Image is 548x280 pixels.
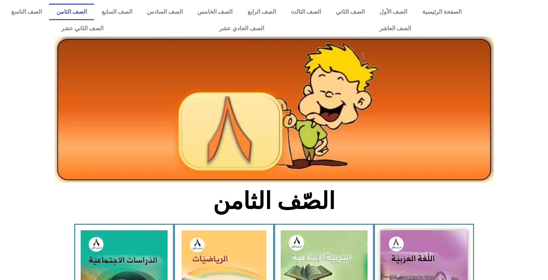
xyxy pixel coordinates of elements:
[140,4,190,20] a: الصف السادس
[4,20,161,37] a: الصف الثاني عشر
[49,4,94,20] a: الصف الثامن
[4,4,49,20] a: الصف التاسع
[161,20,321,37] a: الصف الحادي عشر
[328,4,372,20] a: الصف الثاني
[190,4,240,20] a: الصف الخامس
[283,4,328,20] a: الصف الثالث
[94,4,139,20] a: الصف السابع
[322,20,469,37] a: الصف العاشر
[240,4,283,20] a: الصف الرابع
[415,4,469,20] a: الصفحة الرئيسية
[155,187,393,215] h2: الصّف الثامن
[372,4,415,20] a: الصف الأول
